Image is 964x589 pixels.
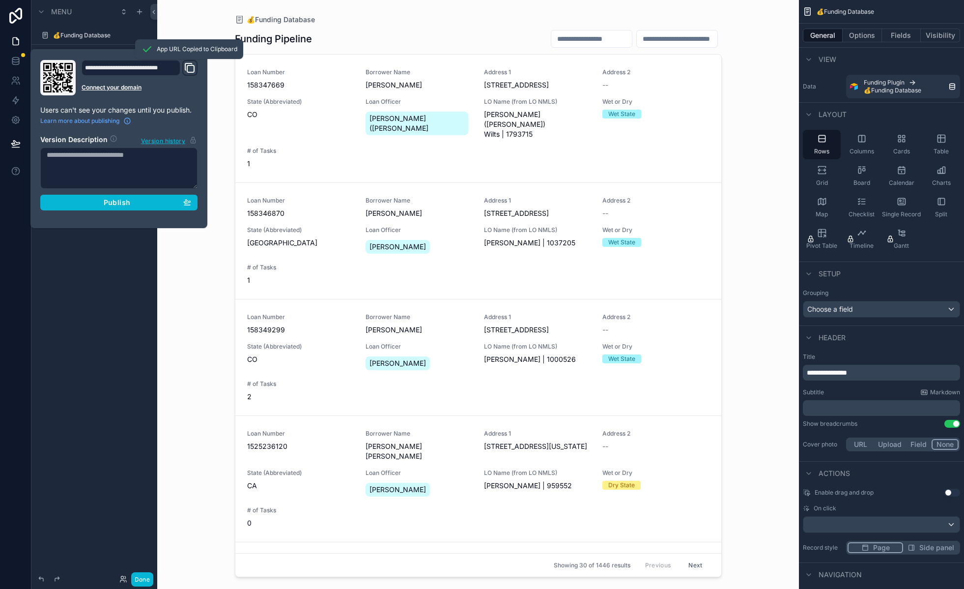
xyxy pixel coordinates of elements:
[554,561,630,569] span: Showing 30 of 1446 results
[920,388,960,396] a: Markdown
[51,7,72,17] span: Menu
[141,135,198,146] button: Version history
[816,179,828,187] span: Grid
[922,193,960,222] button: Split
[803,544,842,552] label: Record style
[921,29,960,42] button: Visibility
[814,504,836,512] span: On click
[131,572,153,587] button: Done
[843,130,880,159] button: Columns
[882,193,920,222] button: Single Record
[819,469,850,478] span: Actions
[874,439,906,450] button: Upload
[819,55,836,64] span: View
[681,558,709,573] button: Next
[803,400,960,416] div: scrollable content
[935,210,947,218] span: Split
[104,198,130,207] span: Publish
[141,135,185,145] span: Version history
[930,388,960,396] span: Markdown
[853,179,870,187] span: Board
[934,147,949,155] span: Table
[817,8,874,16] span: 💰Funding Database
[807,305,853,313] span: Choose a field
[40,135,108,146] h2: Version Description
[894,242,909,250] span: Gantt
[922,161,960,191] button: Charts
[864,87,921,94] span: 💰Funding Database
[40,105,198,115] p: Users can't see your changes until you publish.
[40,195,198,210] button: Publish
[864,79,905,87] span: Funding Plugin
[803,301,960,318] button: Choose a field
[873,543,890,553] span: Page
[803,420,857,428] div: Show breadcrumbs
[803,365,960,381] div: scrollable content
[882,210,921,218] span: Single Record
[906,439,932,450] button: Field
[819,269,841,279] span: Setup
[889,179,914,187] span: Calendar
[803,388,824,396] label: Subtitle
[803,130,841,159] button: Rows
[882,29,921,42] button: Fields
[882,161,920,191] button: Calendar
[803,193,841,222] button: Map
[882,224,920,254] button: Gantt
[819,110,847,119] span: Layout
[803,161,841,191] button: Grid
[819,570,862,580] span: Navigation
[843,161,880,191] button: Board
[157,45,237,53] span: App URL Copied to Clipboard
[850,147,874,155] span: Columns
[815,489,874,497] span: Enable drag and drop
[919,543,954,553] span: Side panel
[850,83,858,90] img: Airtable Logo
[40,117,131,125] a: Learn more about publishing
[849,210,875,218] span: Checklist
[803,224,841,254] button: Pivot Table
[82,84,198,91] a: Connect your domain
[932,439,959,450] button: None
[82,60,198,95] div: Domain and Custom Link
[850,242,874,250] span: Timeline
[819,333,846,343] span: Header
[882,130,920,159] button: Cards
[846,75,960,98] a: Funding Plugin💰Funding Database
[803,29,843,42] button: General
[843,29,882,42] button: Options
[803,83,842,90] label: Data
[803,289,828,297] label: Grouping
[932,179,951,187] span: Charts
[843,193,880,222] button: Checklist
[40,117,119,125] span: Learn more about publishing
[803,441,842,448] label: Cover photo
[806,242,837,250] span: Pivot Table
[893,147,910,155] span: Cards
[816,210,828,218] span: Map
[53,31,149,39] label: 💰Funding Database
[843,224,880,254] button: Timeline
[814,147,829,155] span: Rows
[848,439,874,450] button: URL
[922,130,960,159] button: Table
[803,353,960,361] label: Title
